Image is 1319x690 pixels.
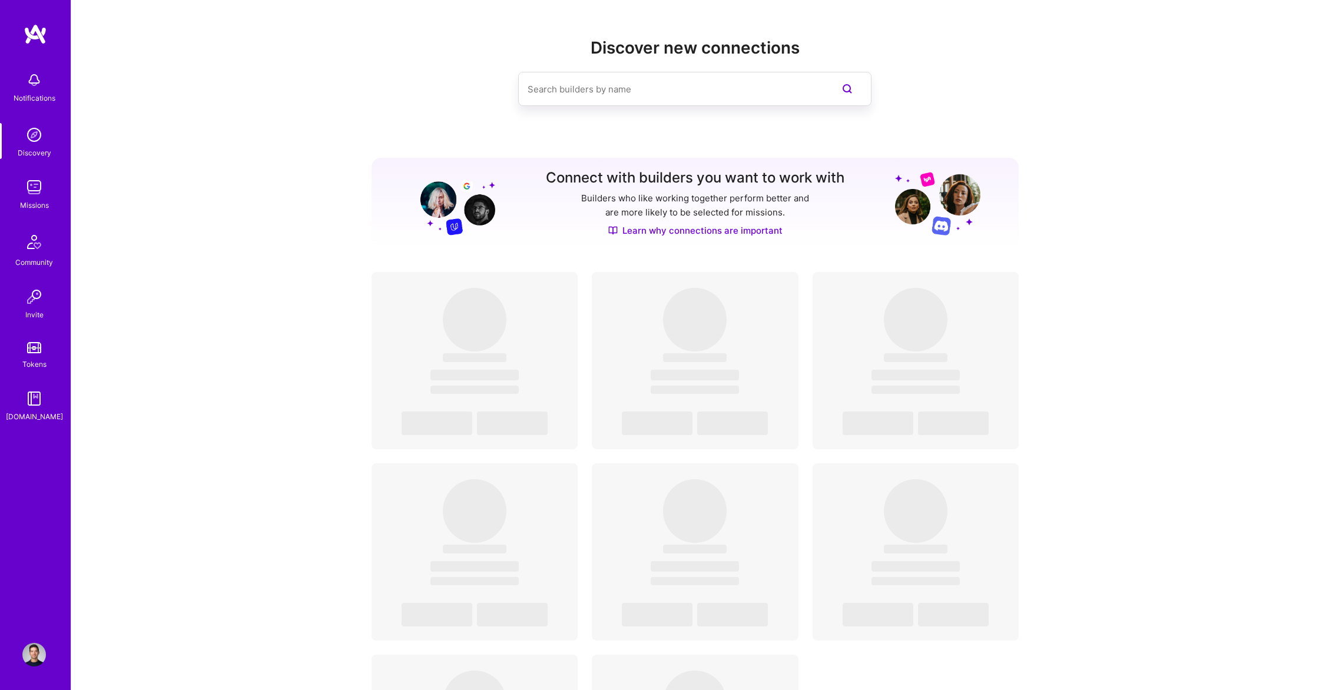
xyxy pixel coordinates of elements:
img: Grow your network [895,171,980,235]
span: ‌ [402,603,472,626]
span: ‌ [918,412,989,435]
span: ‌ [651,577,739,585]
span: ‌ [697,603,768,626]
div: Community [15,256,53,268]
span: ‌ [884,479,947,543]
div: [DOMAIN_NAME] [6,410,63,423]
img: User Avatar [22,643,46,666]
div: Invite [25,308,44,321]
img: tokens [27,342,41,353]
span: ‌ [430,561,519,572]
div: Discovery [18,147,51,159]
img: guide book [22,387,46,410]
i: icon SearchPurple [840,82,854,96]
span: ‌ [651,386,739,394]
p: Builders who like working together perform better and are more likely to be selected for missions. [579,191,811,220]
span: ‌ [663,479,727,543]
img: Community [20,228,48,256]
span: ‌ [884,545,947,553]
span: ‌ [843,412,913,435]
input: Search builders by name [528,74,815,104]
img: discovery [22,123,46,147]
span: ‌ [871,577,960,585]
span: ‌ [443,288,506,351]
span: ‌ [843,603,913,626]
span: ‌ [663,288,727,351]
div: Tokens [22,358,47,370]
div: Missions [20,199,49,211]
span: ‌ [884,288,947,351]
span: ‌ [663,353,727,362]
span: ‌ [651,561,739,572]
span: ‌ [651,370,739,380]
span: ‌ [622,603,692,626]
img: Invite [22,285,46,308]
img: Grow your network [410,171,495,235]
h3: Connect with builders you want to work with [546,170,844,187]
img: teamwork [22,175,46,199]
span: ‌ [443,353,506,362]
a: Learn why connections are important [608,224,783,237]
span: ‌ [430,577,519,585]
span: ‌ [477,603,548,626]
h2: Discover new connections [372,38,1019,58]
span: ‌ [622,412,692,435]
span: ‌ [884,353,947,362]
img: bell [22,68,46,92]
span: ‌ [443,479,506,543]
img: Discover [608,225,618,235]
span: ‌ [443,545,506,553]
span: ‌ [430,386,519,394]
span: ‌ [402,412,472,435]
span: ‌ [871,386,960,394]
span: ‌ [477,412,548,435]
span: ‌ [871,370,960,380]
span: ‌ [663,545,727,553]
img: logo [24,24,47,45]
span: ‌ [697,412,768,435]
span: ‌ [918,603,989,626]
div: Notifications [14,92,55,104]
a: User Avatar [19,643,49,666]
span: ‌ [871,561,960,572]
span: ‌ [430,370,519,380]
